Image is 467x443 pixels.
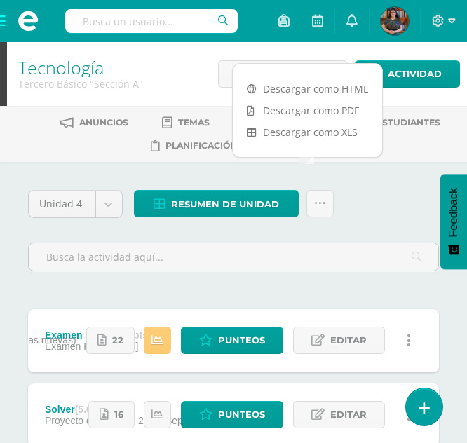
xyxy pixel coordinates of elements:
a: Punteos [181,327,283,354]
span: 22 [112,327,123,353]
div: Solver [45,404,216,415]
a: Descargar como HTML [233,78,382,100]
a: Unidad 4 [29,191,122,217]
span: Resumen de unidad [171,191,279,217]
span: Unidad 4 [39,191,85,217]
a: Herramientas [218,60,348,88]
a: Anuncios [60,111,128,134]
a: Planificación [151,135,237,157]
span: Feedback [447,188,460,237]
span: Punteos [218,327,265,353]
span: Proyecto de Práctica [45,415,135,426]
span: Herramientas [251,61,330,87]
a: Descargar como XLS [233,121,382,143]
span: 16 [114,402,123,428]
a: Tecnología [18,55,104,79]
input: Busca un usuario... [65,9,238,33]
a: Temas [162,111,210,134]
img: 9db772e8944e9cd6cbe26e11f8fa7e9a.png [381,7,409,35]
span: Actividad [388,61,442,87]
span: Planificación [165,140,237,151]
a: 16 [88,401,135,428]
a: Punteos [181,401,283,428]
span: Temas [178,117,210,128]
a: Descargar como PDF [233,100,382,121]
a: Resumen de unidad [134,190,299,217]
h1: Tecnología [18,57,200,77]
span: Editar [330,327,367,353]
span: Editar [330,402,367,428]
div: Tercero Básico 'Sección A' [18,77,200,90]
span: Estudiantes [377,117,440,128]
button: Feedback - Mostrar encuesta [440,174,467,269]
input: Busca la actividad aquí... [29,243,438,271]
a: Actividad [355,60,460,88]
a: 22 [86,327,135,354]
span: Anuncios [79,117,128,128]
span: Punteos [218,402,265,428]
a: Estudiantes [356,111,440,134]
